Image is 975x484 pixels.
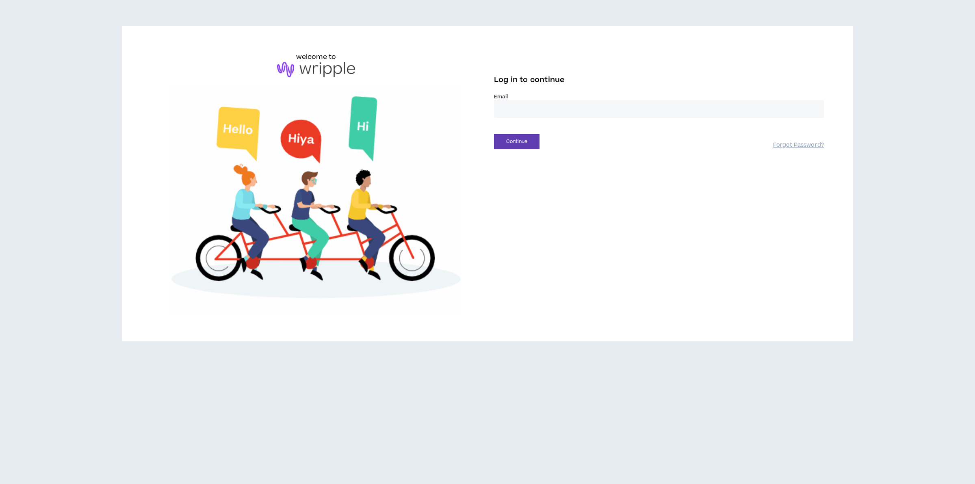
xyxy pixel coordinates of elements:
label: Email [494,93,824,100]
h6: welcome to [296,52,336,62]
img: logo-brand.png [277,62,355,77]
span: Log in to continue [494,75,565,85]
button: Continue [494,134,539,149]
img: Welcome to Wripple [151,85,481,316]
a: Forgot Password? [773,141,824,149]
